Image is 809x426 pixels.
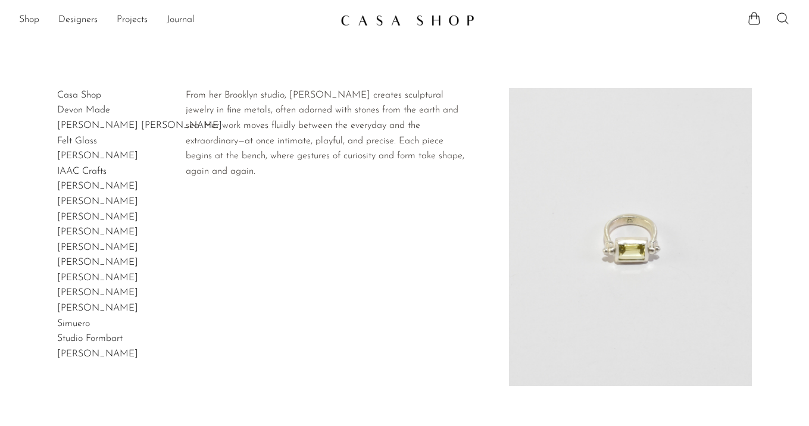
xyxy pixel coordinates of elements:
a: [PERSON_NAME] [57,303,138,313]
a: Designers [58,12,98,28]
div: From her Brooklyn studio, [PERSON_NAME] creates sculptural jewelry in fine metals, often adorned ... [186,88,469,180]
a: [PERSON_NAME] [57,181,138,191]
a: IAAC Crafts [57,167,107,176]
a: Casa Shop [57,90,101,100]
a: [PERSON_NAME] [57,227,138,237]
a: [PERSON_NAME] [57,243,138,252]
a: Simuero [57,319,90,328]
a: [PERSON_NAME] [57,212,138,222]
a: Projects [117,12,148,28]
a: Felt Glass [57,136,97,146]
img: Lizzie Ames [509,88,752,386]
a: [PERSON_NAME] [57,197,138,206]
a: [PERSON_NAME] [PERSON_NAME] [57,121,222,130]
nav: Desktop navigation [19,10,331,30]
a: Shop [19,12,39,28]
ul: NEW HEADER MENU [19,10,331,30]
a: [PERSON_NAME] [57,151,138,161]
a: Journal [167,12,195,28]
a: Studio Formbart [57,334,123,343]
a: Devon Made [57,105,110,115]
a: [PERSON_NAME] [57,273,138,283]
a: [PERSON_NAME] [57,288,138,297]
a: [PERSON_NAME] [57,349,138,359]
a: [PERSON_NAME] [57,258,138,267]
